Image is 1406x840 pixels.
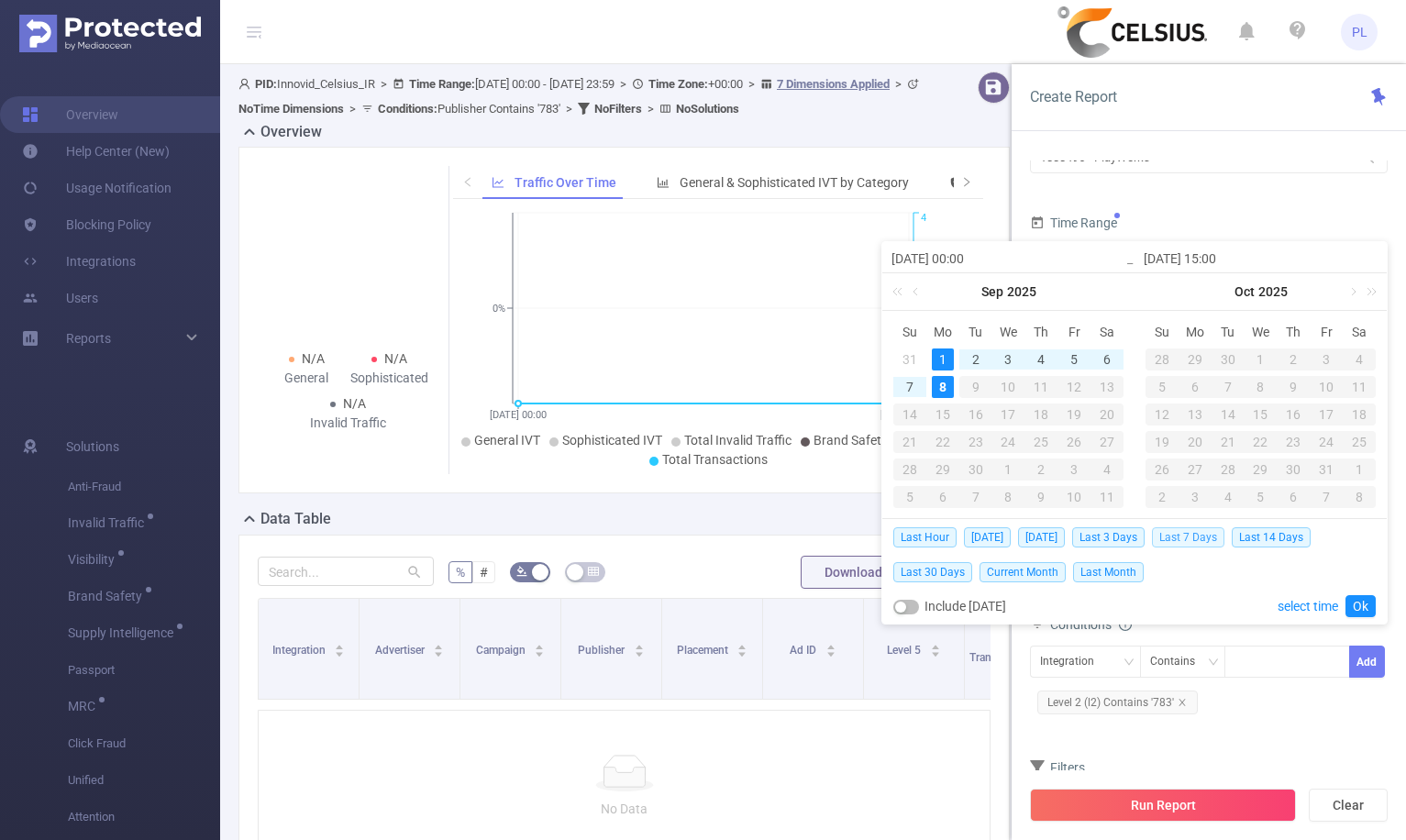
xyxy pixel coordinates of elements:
div: 27 [1090,431,1124,453]
div: 10 [1057,486,1090,508]
div: 28 [893,459,926,481]
th: Thu [1277,318,1310,346]
span: Brand Safety [68,590,149,602]
div: 3 [997,348,1019,370]
td: September 29, 2025 [1179,346,1212,373]
span: Unified [68,762,220,799]
div: 22 [1245,431,1278,453]
span: General & Sophisticated IVT by Category [680,175,909,190]
span: Tu [959,324,992,340]
div: 27 [1179,459,1212,481]
td: September 26, 2025 [1057,428,1090,456]
th: Mon [926,318,959,346]
td: October 3, 2025 [1310,346,1343,373]
div: 1 [932,348,954,370]
span: We [992,324,1025,340]
span: Click Fraud [68,725,220,762]
span: Last 7 Days [1152,527,1224,547]
td: October 7, 2025 [1212,373,1245,401]
div: 28 [1146,348,1179,370]
div: 3 [1310,348,1343,370]
div: 30 [1212,348,1245,370]
th: Mon [1179,318,1212,346]
td: October 13, 2025 [1179,401,1212,428]
td: October 23, 2025 [1277,428,1310,456]
div: 1 [1343,459,1376,481]
div: 19 [1146,431,1179,453]
span: > [560,102,578,116]
div: 14 [893,403,926,426]
a: Ok [1345,595,1376,617]
span: Mo [1179,324,1212,340]
i: icon: bg-colors [516,566,527,577]
td: October 30, 2025 [1277,456,1310,483]
th: Fri [1057,318,1090,346]
td: October 25, 2025 [1343,428,1376,456]
td: September 21, 2025 [893,428,926,456]
div: 11 [1024,376,1057,398]
th: Thu [1024,318,1057,346]
td: September 28, 2025 [893,456,926,483]
b: No Filters [594,102,642,116]
i: icon: bar-chart [657,176,670,189]
th: Tue [1212,318,1245,346]
div: 9 [1277,376,1310,398]
td: October 22, 2025 [1245,428,1278,456]
td: October 7, 2025 [959,483,992,511]
div: 8 [992,486,1025,508]
b: Time Zone: [648,77,708,91]
td: October 19, 2025 [1146,428,1179,456]
div: 4 [1343,348,1376,370]
td: October 9, 2025 [1024,483,1057,511]
div: 30 [1277,459,1310,481]
span: Create Report [1030,88,1117,105]
div: 31 [899,348,921,370]
div: 24 [1310,431,1343,453]
div: 24 [992,431,1025,453]
span: [DATE] [964,527,1011,547]
td: September 8, 2025 [926,373,959,401]
div: 6 [926,486,959,508]
span: Last 14 Days [1232,527,1311,547]
td: November 5, 2025 [1245,483,1278,511]
span: Sophisticated IVT [562,433,662,448]
span: Brand Safety [814,433,888,448]
a: 2025 [1005,273,1038,310]
span: Current Month [980,562,1066,582]
td: October 6, 2025 [1179,373,1212,401]
div: 5 [893,486,926,508]
td: September 28, 2025 [1146,346,1179,373]
input: Start date [891,248,1125,270]
span: Last Month [1073,562,1144,582]
span: Fr [1310,324,1343,340]
div: 11 [1343,376,1376,398]
th: Sun [1146,318,1179,346]
td: August 31, 2025 [893,346,926,373]
h2: Overview [260,121,322,143]
div: 21 [893,431,926,453]
a: Oct [1233,273,1257,310]
td: November 4, 2025 [1212,483,1245,511]
b: Time Range: [409,77,475,91]
div: 18 [1024,403,1057,426]
span: Fr [1057,324,1090,340]
td: September 16, 2025 [959,401,992,428]
div: 4 [1090,459,1124,481]
b: PID: [255,77,277,91]
div: 2 [1146,486,1179,508]
td: September 19, 2025 [1057,401,1090,428]
span: Visibility [68,553,121,566]
td: October 21, 2025 [1212,428,1245,456]
span: Conditions [1050,617,1132,632]
div: 2 [965,348,987,370]
div: 16 [959,403,992,426]
div: 7 [1212,376,1245,398]
div: Sort [433,642,444,653]
td: October 2, 2025 [1024,456,1057,483]
span: % [456,565,465,580]
td: October 17, 2025 [1310,401,1343,428]
div: 3 [1057,459,1090,481]
td: October 27, 2025 [1179,456,1212,483]
i: icon: down [1208,657,1219,669]
span: Tu [1212,324,1245,340]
